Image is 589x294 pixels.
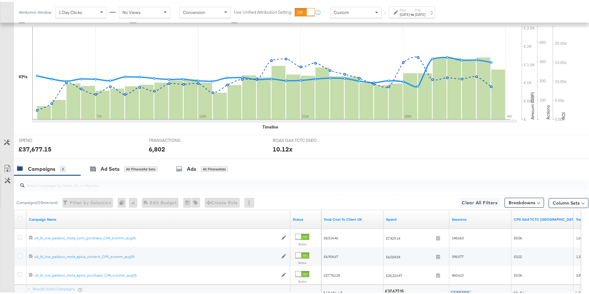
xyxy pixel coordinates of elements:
[187,164,196,171] div: Ads
[514,271,522,276] span: £0.06
[19,136,65,142] span: SPEND
[324,234,338,238] span: £8,514.46
[324,215,381,220] a: Total Cost To Client
[293,215,319,220] a: Shows the current state of your Ad Campaign.
[273,143,292,152] div: 10.12x
[60,165,66,170] div: 3
[415,6,425,10] label: End:
[34,252,278,257] a: uk_tk_low_paidsoc_meta_aplus_content_CPS_ecomm_aug25
[324,271,340,276] span: £27,762.28
[400,6,410,10] label: Start:
[295,259,309,263] label: Active
[386,252,433,257] span: £6,024.54
[118,196,129,206] div: 0
[16,198,58,204] div: Campaigns ( 0 Selected)
[234,7,292,13] label: Use Unified Attribution Setting:
[29,215,288,220] a: Your campaign name.
[273,136,319,142] span: ROAS GA4 TCTC [GEOGRAPHIC_DATA]
[452,215,509,220] a: Sessions - GA Sessions - The total number of sessions
[183,8,205,13] span: Conversion
[122,8,141,13] span: No Views
[400,10,410,15] div: [DATE]
[19,8,52,13] div: Attribution Window:
[452,234,464,238] span: 148,663
[386,234,433,238] span: £7,429.14
[576,252,584,257] span: 1,313
[101,164,120,171] div: Ad Sets
[19,72,28,78] div: KPIs
[410,10,415,15] strong: to
[415,10,425,15] div: [DATE]
[201,165,228,170] div: All Filtered Ads
[324,252,338,257] span: £6,904.67
[19,143,52,152] div: £37,677.15
[514,234,522,238] span: £0.06
[452,271,464,276] span: 460,610
[386,271,433,276] span: £24,223.47
[295,240,309,244] label: Active
[561,110,566,118] text: ROI
[386,215,447,220] a: The total amount spent to date.
[452,252,464,257] span: 398,577
[530,90,535,118] text: Amount (GBP)
[505,196,544,206] button: Breakdowns
[385,287,406,292] div: £37,677.15
[334,8,349,13] span: Custom
[34,271,278,276] a: uk_tk_low_paidsoc_meta_aplus_purchase_CPA_ecomm_aug25
[462,197,497,205] span: Clear All Filters
[545,103,551,118] text: Actions
[25,175,536,187] input: Search Campaigns by Name, ID or Objective
[28,164,55,171] div: Campaigns
[124,165,157,170] div: All Filtered Ad Sets
[576,234,584,238] span: 1,615
[262,122,278,128] div: Timeline
[382,11,388,13] span: ↑
[149,143,165,152] div: 6,802
[459,196,500,206] button: Clear All Filters
[59,8,82,13] span: 1 Day Clicks
[514,215,577,220] a: Cost per session (GA4) using total cost to client
[576,271,584,276] span: 3,874
[34,252,278,257] div: uk_tk_low_paidsoc_meta_aplus_content_CPS_ecomm_aug25
[549,196,588,206] button: Column Sets
[295,278,309,282] label: Active
[149,136,195,142] span: TRANSACTIONS
[34,233,278,239] a: uk_tk_low_paidsoc_meta_conv_purchase_CPA_ecomm_aug25
[514,252,522,257] span: £0.02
